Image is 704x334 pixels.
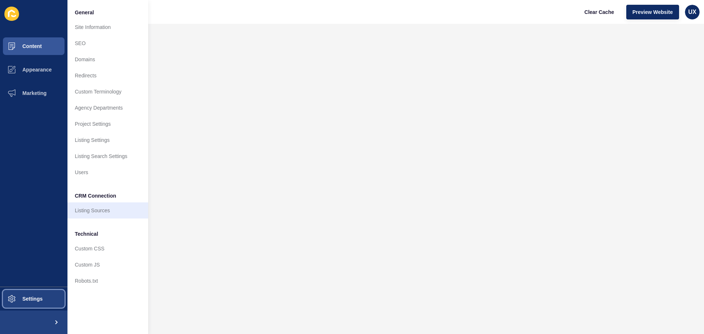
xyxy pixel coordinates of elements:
a: Custom CSS [67,241,148,257]
a: Listing Sources [67,202,148,219]
span: Clear Cache [584,8,614,16]
span: UX [688,8,696,16]
span: Technical [75,230,98,238]
a: SEO [67,35,148,51]
a: Agency Departments [67,100,148,116]
span: Preview Website [632,8,673,16]
a: Project Settings [67,116,148,132]
a: Site Information [67,19,148,35]
button: Preview Website [626,5,679,19]
button: Clear Cache [578,5,620,19]
a: Robots.txt [67,273,148,289]
span: General [75,9,94,16]
a: Domains [67,51,148,67]
a: Listing Settings [67,132,148,148]
a: Users [67,164,148,180]
a: Custom Terminology [67,84,148,100]
a: Listing Search Settings [67,148,148,164]
span: CRM Connection [75,192,116,199]
a: Custom JS [67,257,148,273]
a: Redirects [67,67,148,84]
